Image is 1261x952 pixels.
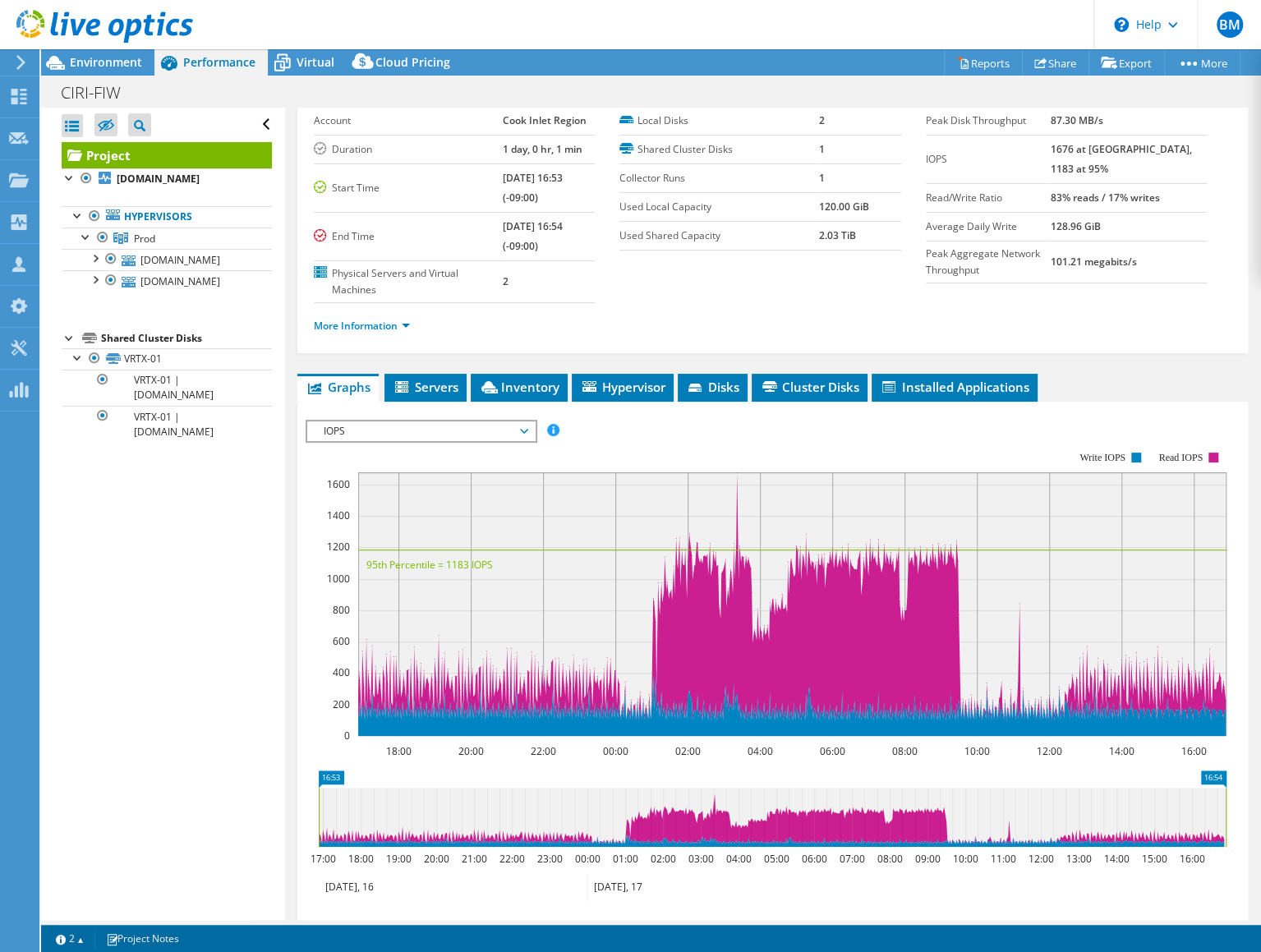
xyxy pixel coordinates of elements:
[503,171,563,205] b: [DATE] 16:53 (-09:00)
[375,54,450,70] span: Cloud Pricing
[314,228,503,245] label: End Time
[311,852,336,866] text: 17:00
[820,744,845,758] text: 06:00
[531,744,556,758] text: 22:00
[503,142,582,156] b: 1 day, 0 hr, 1 min
[819,228,856,242] b: 2.03 TiB
[688,852,714,866] text: 03:00
[802,852,827,866] text: 06:00
[62,168,272,190] a: [DOMAIN_NAME]
[503,219,563,253] b: [DATE] 16:54 (-09:00)
[314,265,503,298] label: Physical Servers and Virtual Machines
[62,406,272,442] a: VRTX-01 | [DOMAIN_NAME]
[503,113,587,127] b: Cook Inlet Region
[327,572,350,586] text: 1000
[1164,50,1240,76] a: More
[926,190,1051,206] label: Read/Write Ratio
[327,540,350,554] text: 1200
[306,379,370,395] span: Graphs
[393,379,458,395] span: Servers
[964,744,990,758] text: 10:00
[1088,50,1165,76] a: Export
[62,249,272,270] a: [DOMAIN_NAME]
[880,379,1029,395] span: Installed Applications
[991,852,1016,866] text: 11:00
[333,697,350,711] text: 200
[297,54,334,70] span: Virtual
[462,852,487,866] text: 21:00
[619,170,818,186] label: Collector Runs
[537,852,563,866] text: 23:00
[619,228,818,244] label: Used Shared Capacity
[1181,744,1207,758] text: 16:00
[333,603,350,617] text: 800
[1104,852,1130,866] text: 14:00
[44,928,95,949] a: 2
[53,84,146,102] h1: CIRI-FIW
[62,270,272,292] a: [DOMAIN_NAME]
[819,113,825,127] b: 2
[333,634,350,648] text: 600
[619,199,818,215] label: Used Local Capacity
[619,113,818,129] label: Local Disks
[386,744,412,758] text: 18:00
[1066,852,1092,866] text: 13:00
[134,232,155,246] span: Prod
[575,852,601,866] text: 00:00
[183,54,255,70] span: Performance
[344,729,350,743] text: 0
[458,744,484,758] text: 20:00
[686,379,739,395] span: Disks
[386,852,412,866] text: 19:00
[1114,17,1129,32] svg: \n
[70,54,142,70] span: Environment
[1158,452,1203,463] text: Read IOPS
[1217,11,1243,38] span: BM
[1109,744,1134,758] text: 14:00
[651,852,676,866] text: 02:00
[479,379,559,395] span: Inventory
[62,142,272,168] a: Project
[314,113,503,129] label: Account
[1050,113,1102,127] b: 87.30 MB/s
[315,421,527,441] span: IOPS
[499,852,525,866] text: 22:00
[1142,852,1167,866] text: 15:00
[926,246,1051,278] label: Peak Aggregate Network Throughput
[819,200,869,214] b: 120.00 GiB
[424,852,449,866] text: 20:00
[117,172,200,186] b: [DOMAIN_NAME]
[366,558,493,572] text: 95th Percentile = 1183 IOPS
[314,180,503,196] label: Start Time
[1050,219,1100,233] b: 128.96 GiB
[619,141,818,158] label: Shared Cluster Disks
[327,508,350,522] text: 1400
[840,852,865,866] text: 07:00
[953,852,978,866] text: 10:00
[1050,255,1136,269] b: 101.21 megabits/s
[748,744,773,758] text: 04:00
[94,928,191,949] a: Project Notes
[62,206,272,228] a: Hypervisors
[327,477,350,491] text: 1600
[926,151,1051,168] label: IOPS
[1180,852,1205,866] text: 16:00
[1050,191,1159,205] b: 83% reads / 17% writes
[819,142,825,156] b: 1
[944,50,1023,76] a: Reports
[926,218,1051,235] label: Average Daily Write
[101,329,272,348] div: Shared Cluster Disks
[603,744,628,758] text: 00:00
[926,113,1051,129] label: Peak Disk Throughput
[764,852,789,866] text: 05:00
[62,370,272,406] a: VRTX-01 | [DOMAIN_NAME]
[314,141,503,158] label: Duration
[819,171,825,185] b: 1
[348,852,374,866] text: 18:00
[877,852,903,866] text: 08:00
[760,379,859,395] span: Cluster Disks
[333,665,350,679] text: 400
[1037,744,1062,758] text: 12:00
[62,348,272,370] a: VRTX-01
[613,852,638,866] text: 01:00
